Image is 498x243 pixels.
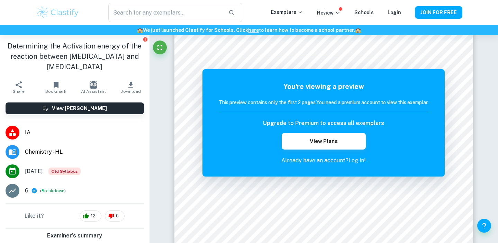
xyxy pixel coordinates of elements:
span: Bookmark [45,89,66,94]
span: 🏫 [137,27,143,33]
img: AI Assistant [90,81,97,89]
h6: View [PERSON_NAME] [52,105,107,112]
p: 6 [25,187,28,195]
span: Old Syllabus [48,168,81,175]
span: Chemistry - HL [25,148,144,156]
span: 🏫 [355,27,361,33]
button: JOIN FOR FREE [415,6,462,19]
p: Exemplars [271,8,303,16]
a: here [248,27,259,33]
a: Schools [354,10,374,15]
div: Starting from the May 2025 session, the Chemistry IA requirements have changed. It's OK to refer ... [48,168,81,175]
button: Breakdown [42,188,64,194]
span: AI Assistant [81,89,106,94]
span: ( ) [40,188,66,194]
span: IA [25,128,144,137]
span: Download [120,89,141,94]
input: Search for any exemplars... [108,3,223,22]
h6: This preview contains only the first 2 pages. You need a premium account to view this exemplar. [219,99,428,106]
span: 0 [112,213,123,219]
h6: We just launched Clastify for Schools. Click to learn how to become a school partner. [1,26,497,34]
p: Review [317,9,341,17]
span: Share [13,89,25,94]
img: Clastify logo [36,6,80,19]
h5: You're viewing a preview [219,81,428,92]
button: View Plans [282,133,365,150]
h1: Determining the Activation energy of the reaction between [MEDICAL_DATA] and [MEDICAL_DATA] [6,41,144,72]
h6: Examiner's summary [3,232,147,240]
span: [DATE] [25,167,43,175]
button: Help and Feedback [477,219,491,233]
h6: Upgrade to Premium to access all exemplars [263,119,384,127]
button: AI Assistant [75,78,112,97]
a: Login [388,10,401,15]
a: Log in! [348,157,366,164]
button: Fullscreen [153,40,167,54]
div: 12 [80,210,101,222]
button: View [PERSON_NAME] [6,102,144,114]
button: Download [112,78,150,97]
span: 12 [87,213,99,219]
p: Already have an account? [219,156,428,165]
button: Report issue [143,37,148,42]
h6: Like it? [25,212,44,220]
button: Bookmark [37,78,75,97]
div: 0 [105,210,125,222]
